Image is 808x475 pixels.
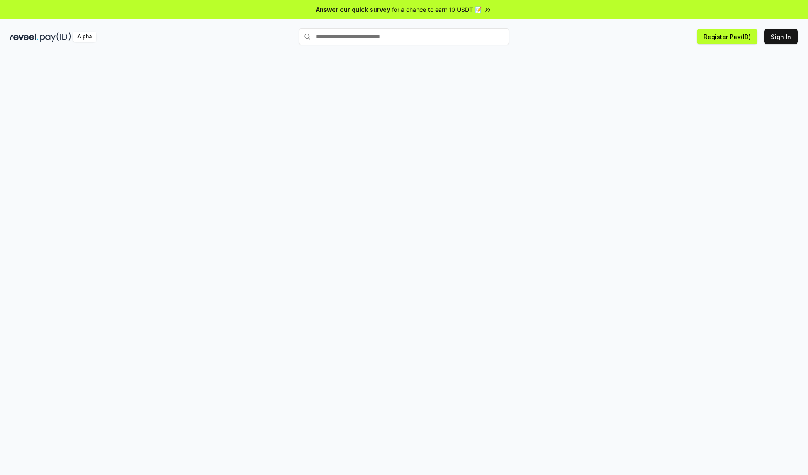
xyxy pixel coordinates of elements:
span: for a chance to earn 10 USDT 📝 [392,5,482,14]
div: Alpha [73,32,96,42]
span: Answer our quick survey [316,5,390,14]
img: reveel_dark [10,32,38,42]
button: Register Pay(ID) [697,29,757,44]
img: pay_id [40,32,71,42]
button: Sign In [764,29,798,44]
